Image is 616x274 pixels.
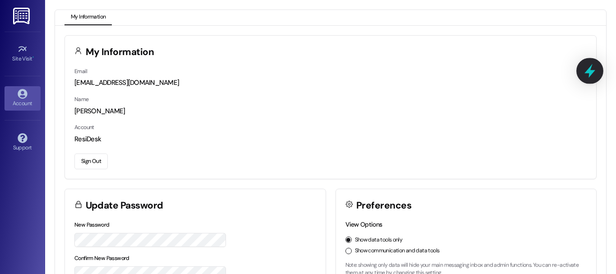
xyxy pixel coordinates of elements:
div: [EMAIL_ADDRESS][DOMAIN_NAME] [74,78,587,88]
h3: Preferences [356,201,411,210]
label: Account [74,124,94,131]
label: Show communication and data tools [355,247,440,255]
span: • [32,54,34,60]
h3: My Information [86,47,154,57]
label: Show data tools only [355,236,403,244]
label: New Password [74,221,110,228]
button: My Information [64,10,112,25]
label: View Options [345,220,382,228]
label: Name [74,96,89,103]
img: ResiDesk Logo [13,8,32,24]
button: Sign Out [74,153,108,169]
a: Site Visit • [5,42,41,66]
label: Confirm New Password [74,255,129,262]
a: Account [5,86,41,111]
label: Email [74,68,87,75]
div: [PERSON_NAME] [74,107,587,116]
a: Support [5,130,41,155]
div: ResiDesk [74,135,587,144]
h3: Update Password [86,201,163,210]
